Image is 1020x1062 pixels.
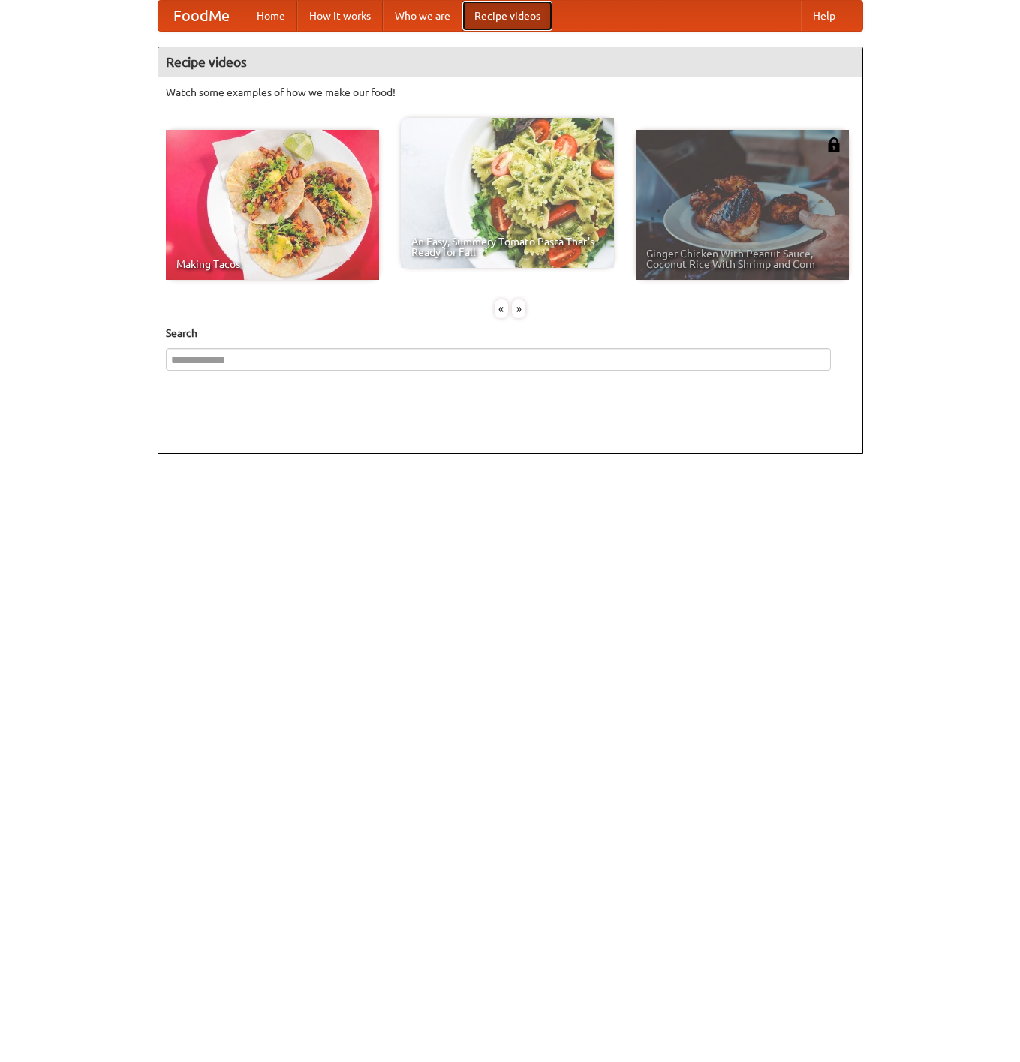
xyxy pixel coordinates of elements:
div: » [512,299,525,318]
img: 483408.png [826,137,841,152]
span: Making Tacos [176,259,369,269]
a: Home [245,1,297,31]
a: How it works [297,1,383,31]
a: An Easy, Summery Tomato Pasta That's Ready for Fall [401,118,614,268]
h4: Recipe videos [158,47,862,77]
a: Making Tacos [166,130,379,280]
a: Who we are [383,1,462,31]
span: An Easy, Summery Tomato Pasta That's Ready for Fall [411,236,603,257]
h5: Search [166,326,855,341]
p: Watch some examples of how we make our food! [166,85,855,100]
a: Help [801,1,847,31]
a: FoodMe [158,1,245,31]
div: « [495,299,508,318]
a: Recipe videos [462,1,552,31]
